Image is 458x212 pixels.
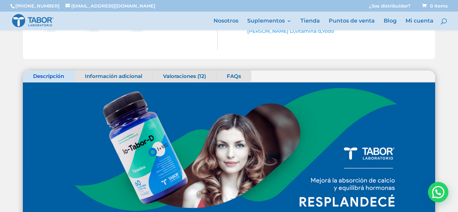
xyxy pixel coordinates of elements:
[213,18,238,30] a: Nosotros
[247,19,405,34] a: IO [PERSON_NAME] D
[217,70,251,82] a: FAQs
[329,18,375,30] a: Puntos de venta
[247,19,405,34] span: Etiquetas: , , ,
[295,28,321,34] a: vitamina d
[247,18,292,30] a: Suplementos
[15,3,60,9] a: [PHONE_NUMBER]
[369,4,411,12] a: ¿Sos distribuidor?
[421,3,448,9] a: 0 Items
[322,28,334,34] a: Yodo
[75,70,152,82] a: Información adicional
[153,70,216,82] a: Valoraciones (12)
[384,18,397,30] a: Blog
[23,70,74,82] a: Descripción
[405,18,433,30] a: Mi cuenta
[300,18,320,30] a: Tienda
[65,3,156,9] a: [EMAIL_ADDRESS][DOMAIN_NAME]
[422,3,448,9] span: 0 Items
[12,13,54,28] img: Laboratorio Tabor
